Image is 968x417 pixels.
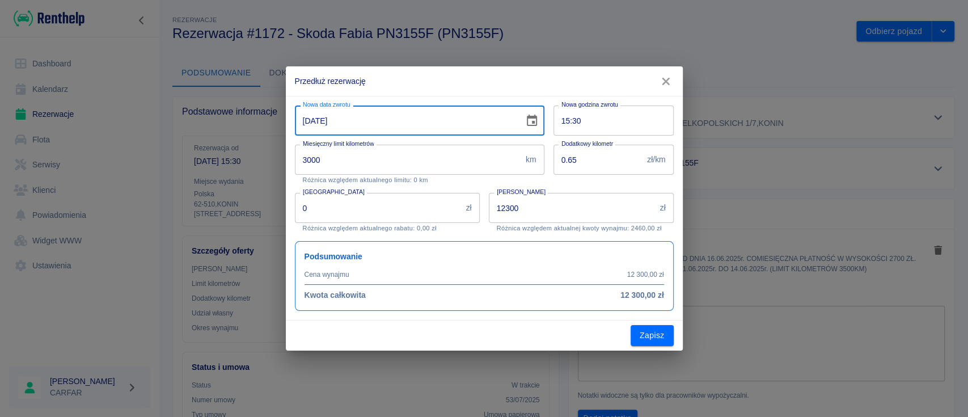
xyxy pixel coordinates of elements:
[305,251,664,263] h6: Podsumowanie
[286,66,683,96] h2: Przedłuż rezerwację
[303,100,350,109] label: Nowa data zwrotu
[303,188,365,196] label: [GEOGRAPHIC_DATA]
[627,269,664,280] p: 12 300,00 zł
[489,193,656,223] input: Kwota wynajmu od początkowej daty, nie samego aneksu.
[660,202,665,214] p: zł
[526,154,536,166] p: km
[647,154,665,166] p: zł/km
[303,176,536,184] p: Różnica względem aktualnego limitu: 0 km
[521,109,543,132] button: Choose date, selected date is 14 paź 2025
[561,140,613,148] label: Dodatkowy kilometr
[561,100,618,109] label: Nowa godzina zwrotu
[303,225,472,232] p: Różnica względem aktualnego rabatu: 0,00 zł
[303,140,374,148] label: Miesięczny limit kilometrów
[631,325,674,346] button: Zapisz
[497,225,666,232] p: Różnica względem aktualnej kwoty wynajmu: 2460,00 zł
[295,106,516,136] input: DD-MM-YYYY
[553,106,666,136] input: hh:mm
[497,188,546,196] label: [PERSON_NAME]
[295,193,462,223] input: Kwota rabatu ustalona na początku
[620,289,663,301] h6: 12 300,00 zł
[305,269,349,280] p: Cena wynajmu
[466,202,471,214] p: zł
[305,289,366,301] h6: Kwota całkowita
